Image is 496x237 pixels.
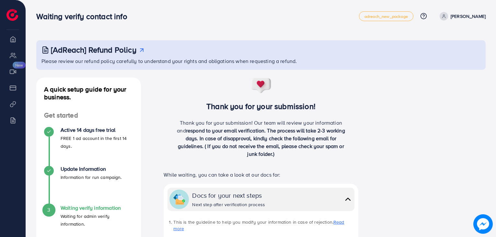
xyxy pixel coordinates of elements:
h4: Get started [36,111,141,119]
span: adreach_new_package [364,14,408,19]
h4: A quick setup guide for your business. [36,85,141,101]
p: [PERSON_NAME] [451,12,486,20]
p: Information for run campaign. [61,173,122,181]
a: [PERSON_NAME] [437,12,486,20]
p: Waiting for admin verify information. [61,212,133,228]
a: Read more [173,219,344,232]
img: collapse [173,193,185,205]
div: Next step after verification process [192,201,265,208]
img: logo [6,9,18,21]
h4: Update Information [61,166,122,172]
p: While waiting, you can take a look at our docs for: [164,171,358,179]
li: This is the guideline to help you modify your information in case of rejection. [173,219,354,232]
div: Docs for your next steps [192,191,265,200]
h3: Waiting verify contact info [36,12,132,21]
img: success [250,78,272,94]
p: Please review our refund policy carefully to understand your rights and obligations when requesti... [41,57,482,65]
h3: Thank you for your submission! [153,102,369,111]
h3: [AdReach] Refund Policy [51,45,136,55]
p: Thank you for your submission! Our team will review your information and [175,119,348,158]
img: image [473,214,493,234]
img: collapse [343,194,352,204]
p: FREE 1 ad account in the first 14 days. [61,134,133,150]
li: Update Information [36,166,141,205]
a: adreach_new_package [359,11,413,21]
h4: Waiting verify information [61,205,133,211]
span: 3 [47,206,50,214]
li: Active 14 days free trial [36,127,141,166]
span: respond to your email verification. The process will take 2-3 working days. In case of disapprova... [178,127,345,157]
h4: Active 14 days free trial [61,127,133,133]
